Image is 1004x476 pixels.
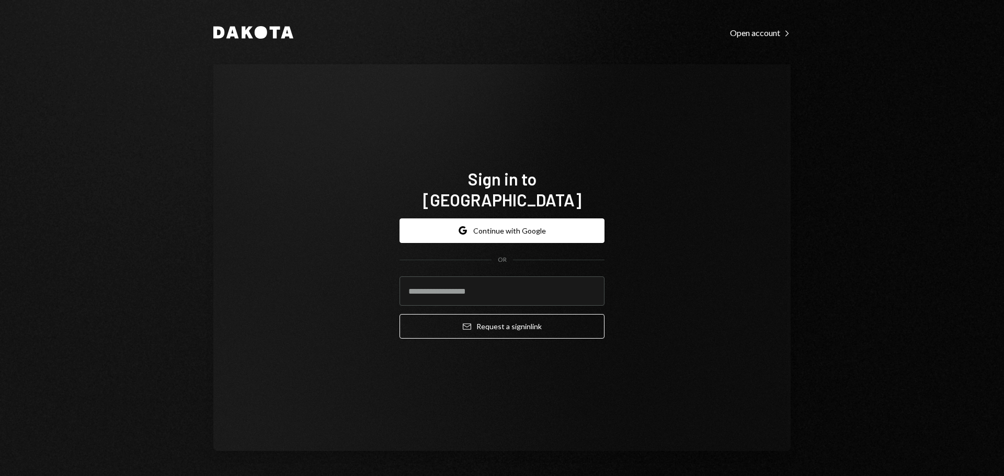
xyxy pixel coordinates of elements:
button: Continue with Google [400,218,604,243]
a: Open account [730,27,791,38]
button: Request a signinlink [400,314,604,339]
div: OR [498,256,507,264]
div: Open account [730,28,791,38]
h1: Sign in to [GEOGRAPHIC_DATA] [400,168,604,210]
